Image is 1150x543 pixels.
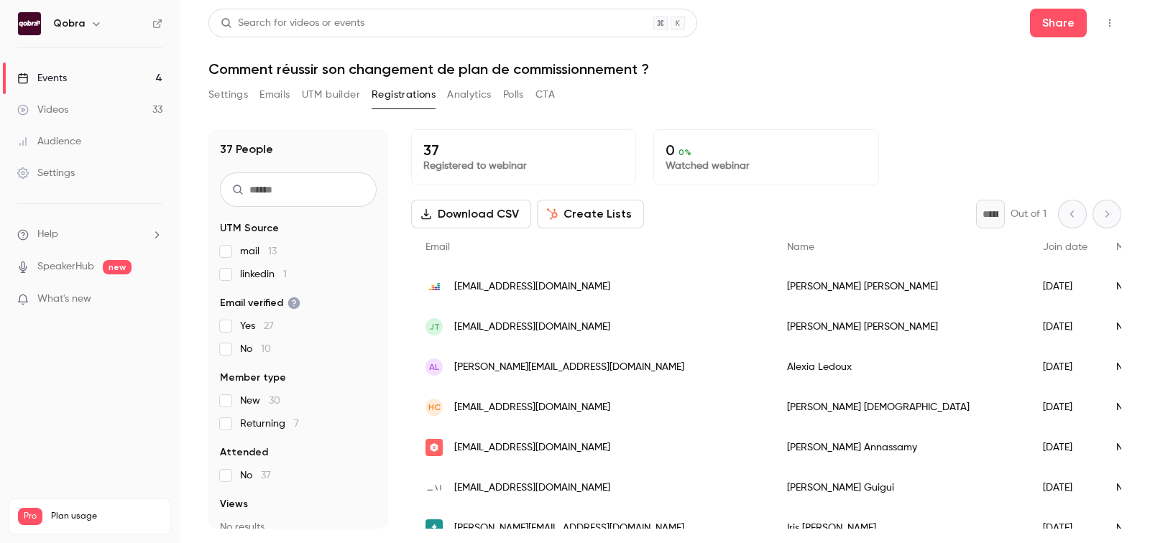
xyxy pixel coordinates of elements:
div: Settings [17,166,75,180]
span: [PERSON_NAME][EMAIL_ADDRESS][DOMAIN_NAME] [454,360,684,375]
span: linkedin [240,267,287,282]
div: Videos [17,103,68,117]
span: mail [240,244,277,259]
div: Search for videos or events [221,16,364,31]
span: [EMAIL_ADDRESS][DOMAIN_NAME] [454,481,610,496]
div: [PERSON_NAME] Annassamy [773,427,1029,468]
div: Events [17,71,67,85]
button: Create Lists [537,200,644,228]
span: HC [428,401,441,414]
span: 1 [283,269,287,279]
div: Alexia Ledoux [773,347,1029,387]
span: No [240,468,271,483]
span: [PERSON_NAME][EMAIL_ADDRESS][DOMAIN_NAME] [454,521,684,536]
button: Analytics [447,83,492,106]
button: Share [1030,9,1087,37]
div: [DATE] [1029,387,1102,427]
button: Settings [208,83,248,106]
span: [EMAIL_ADDRESS][DOMAIN_NAME] [454,320,610,335]
div: [PERSON_NAME] Guigui [773,468,1029,508]
span: JT [429,320,440,333]
span: 13 [268,246,277,256]
div: [DATE] [1029,468,1102,508]
li: help-dropdown-opener [17,227,162,242]
div: [DATE] [1029,266,1102,307]
span: Member type [220,371,286,385]
span: 30 [269,396,280,406]
span: No [240,342,271,356]
span: 37 [261,470,271,481]
img: Qobra [18,12,41,35]
div: [PERSON_NAME] [DEMOGRAPHIC_DATA] [773,387,1029,427]
span: Views [220,497,248,511]
span: UTM Source [220,221,279,236]
img: go-electra.com [425,519,443,537]
span: Attended [220,445,268,460]
p: 37 [423,141,624,159]
div: [DATE] [1029,427,1102,468]
p: Watched webinar [666,159,866,173]
span: 27 [264,321,274,331]
span: [EMAIL_ADDRESS][DOMAIN_NAME] [454,400,610,415]
span: AL [429,361,439,373]
span: Returning [240,417,299,431]
span: 10 [261,344,271,354]
div: [PERSON_NAME] [PERSON_NAME] [773,266,1029,307]
span: Pro [18,508,42,525]
p: 0 [666,141,866,159]
p: Registered to webinar [423,159,624,173]
div: [PERSON_NAME] [PERSON_NAME] [773,307,1029,347]
div: [DATE] [1029,307,1102,347]
span: Email verified [220,296,300,310]
span: new [103,260,132,274]
img: iwd.io [425,479,443,496]
div: [DATE] [1029,347,1102,387]
span: [EMAIL_ADDRESS][DOMAIN_NAME] [454,279,610,294]
p: Out of 1 [1011,207,1046,221]
h1: 37 People [220,141,273,158]
span: Yes [240,319,274,333]
button: Emails [259,83,290,106]
span: What's new [37,292,91,307]
span: [EMAIL_ADDRESS][DOMAIN_NAME] [454,440,610,455]
a: SpeakerHub [37,259,94,274]
button: Download CSV [411,200,531,228]
span: 0 % [678,147,691,157]
button: Registrations [372,83,436,106]
h1: Comment réussir son changement de plan de commissionnement ? [208,60,1121,78]
div: Audience [17,134,81,149]
h6: Qobra [53,17,85,31]
button: UTM builder [302,83,360,106]
span: 7 [294,419,299,429]
p: No results [220,520,377,534]
span: Plan usage [51,511,162,522]
img: deezer.com [425,278,443,295]
span: Help [37,227,58,242]
span: Join date [1043,242,1087,252]
button: CTA [535,83,555,106]
span: New [240,394,280,408]
button: Polls [503,83,524,106]
span: Email [425,242,450,252]
img: superprof.com [425,439,443,456]
span: Name [787,242,814,252]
